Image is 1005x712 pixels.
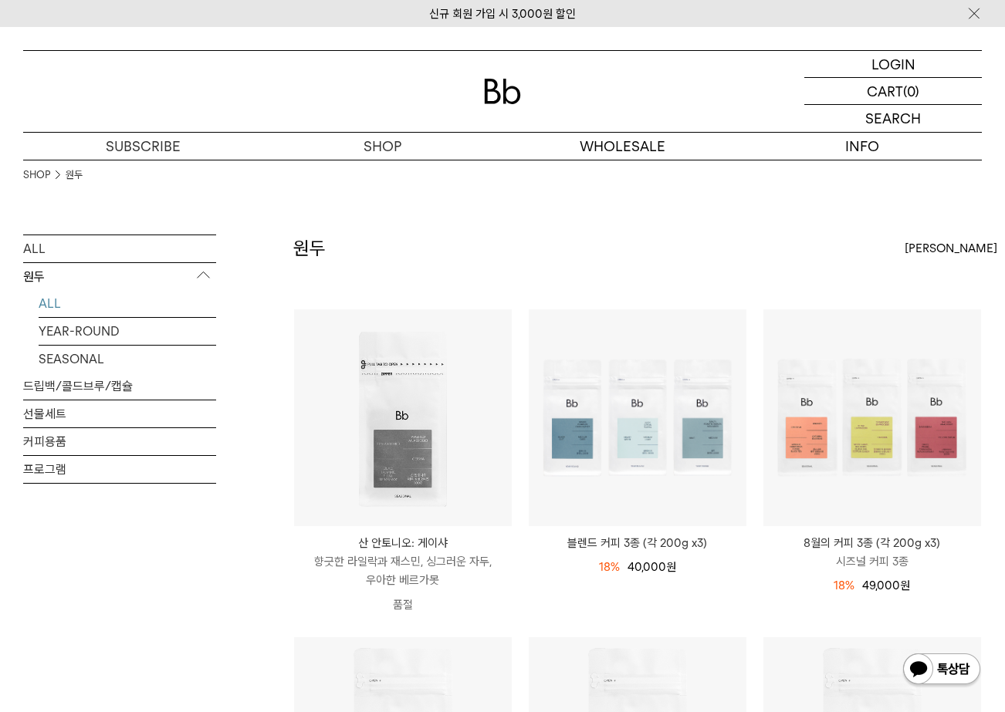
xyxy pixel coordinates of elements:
[905,239,997,258] span: [PERSON_NAME]
[763,552,981,571] p: 시즈널 커피 3종
[39,290,216,317] a: ALL
[865,105,921,132] p: SEARCH
[484,79,521,104] img: 로고
[263,133,503,160] a: SHOP
[294,534,512,552] p: 산 안토니오: 게이샤
[23,133,263,160] a: SUBSCRIBE
[429,7,576,21] a: 신규 회원 가입 시 3,000원 할인
[804,78,982,105] a: CART (0)
[871,51,915,77] p: LOGIN
[23,235,216,262] a: ALL
[900,579,910,592] span: 원
[902,652,982,689] img: 카카오톡 채널 1:1 채팅 버튼
[834,576,854,595] div: 18%
[743,133,983,160] p: INFO
[763,309,981,527] img: 8월의 커피 3종 (각 200g x3)
[867,78,903,104] p: CART
[529,309,746,527] img: 블렌드 커피 3종 (각 200g x3)
[39,318,216,345] a: YEAR-ROUND
[599,558,620,576] div: 18%
[804,51,982,78] a: LOGIN
[763,534,981,552] p: 8월의 커피 3종 (각 200g x3)
[293,235,326,262] h2: 원두
[23,373,216,400] a: 드립백/콜드브루/캡슐
[39,346,216,373] a: SEASONAL
[666,560,676,574] span: 원
[763,534,981,571] a: 8월의 커피 3종 (각 200g x3) 시즈널 커피 3종
[294,552,512,589] p: 향긋한 라일락과 재스민, 싱그러운 자두, 우아한 베르가못
[294,309,512,527] img: 산 안토니오: 게이샤
[23,167,50,183] a: SHOP
[862,579,910,592] span: 49,000
[23,263,216,291] p: 원두
[903,78,919,104] p: (0)
[66,167,83,183] a: 원두
[628,560,676,574] span: 40,000
[23,456,216,483] a: 프로그램
[503,133,743,160] p: WHOLESALE
[294,589,512,620] p: 품절
[529,534,746,552] a: 블렌드 커피 3종 (각 200g x3)
[23,400,216,427] a: 선물세트
[23,428,216,455] a: 커피용품
[294,534,512,589] a: 산 안토니오: 게이샤 향긋한 라일락과 재스민, 싱그러운 자두, 우아한 베르가못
